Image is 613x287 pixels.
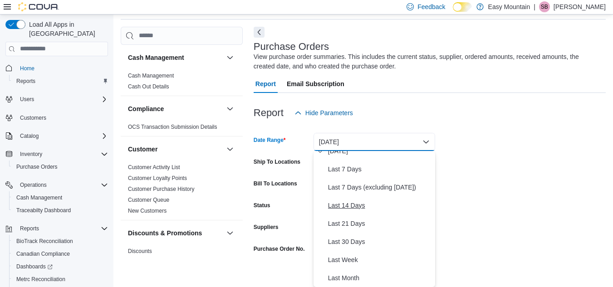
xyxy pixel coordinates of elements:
a: Customer Activity List [128,164,180,170]
p: [PERSON_NAME] [554,1,606,12]
button: Cash Management [9,191,112,204]
button: Metrc Reconciliation [9,273,112,286]
div: Discounts & Promotions [121,246,243,282]
span: Dashboards [16,263,53,270]
span: Last 14 Days [328,200,432,211]
button: Reports [9,75,112,88]
span: Operations [20,181,47,189]
a: OCS Transaction Submission Details [128,124,217,130]
span: Customers [20,114,46,122]
button: Users [16,94,38,105]
span: Cash Out Details [128,83,169,90]
div: Stephen Burley [539,1,550,12]
button: Customer [225,144,235,155]
p: | [534,1,535,12]
a: Home [16,63,38,74]
a: Cash Management [128,73,174,79]
a: Customer Queue [128,197,169,203]
span: Users [16,94,108,105]
button: Customers [2,111,112,124]
a: Discounts [128,248,152,254]
span: OCS Transaction Submission Details [128,123,217,131]
button: Reports [16,223,43,234]
button: Discounts & Promotions [128,229,223,238]
button: Inventory [2,148,112,161]
span: Reports [16,78,35,85]
a: Customer Purchase History [128,186,195,192]
span: Hide Parameters [305,108,353,117]
button: Catalog [2,130,112,142]
button: Discounts & Promotions [225,228,235,238]
button: BioTrack Reconciliation [9,235,112,248]
button: Purchase Orders [9,161,112,173]
button: Hide Parameters [291,104,357,122]
span: BioTrack Reconciliation [13,236,108,247]
a: BioTrack Reconciliation [13,236,77,247]
div: View purchase order summaries. This includes the current status, supplier, ordered amounts, recei... [254,52,601,71]
span: Metrc Reconciliation [13,274,108,285]
button: Catalog [16,131,42,141]
button: Inventory [16,149,46,160]
h3: Purchase Orders [254,41,329,52]
span: Last 30 Days [328,236,432,247]
span: Canadian Compliance [13,248,108,259]
span: Promotion Details [128,258,171,266]
h3: Report [254,107,284,118]
span: Canadian Compliance [16,250,70,258]
button: Home [2,62,112,75]
span: Inventory [20,151,42,158]
span: Email Subscription [287,75,344,93]
span: Traceabilty Dashboard [13,205,108,216]
span: Report [255,75,276,93]
button: Users [2,93,112,106]
label: Date Range [254,136,286,144]
span: Customers [16,112,108,123]
button: Canadian Compliance [9,248,112,260]
h3: Customer [128,145,157,154]
span: Last 7 Days (excluding [DATE]) [328,182,432,193]
button: Reports [2,222,112,235]
div: Customer [121,162,243,220]
span: Feedback [417,2,445,11]
label: Ship To Locations [254,158,300,165]
span: Purchase Orders [16,163,58,170]
span: Last Month [328,272,432,283]
a: Canadian Compliance [13,248,74,259]
span: Cash Management [128,72,174,79]
span: Reports [20,225,39,232]
span: Last Week [328,254,432,265]
span: New Customers [128,207,167,214]
a: New Customers [128,208,167,214]
button: Traceabilty Dashboard [9,204,112,217]
p: Easy Mountain [488,1,530,12]
button: Cash Management [225,52,235,63]
label: Purchase Order No. [254,245,305,253]
h3: Cash Management [128,53,184,62]
a: Cash Management [13,192,66,203]
span: Last 7 Days [328,164,432,175]
label: Status [254,202,270,209]
button: Compliance [128,104,223,113]
span: Catalog [16,131,108,141]
a: Traceabilty Dashboard [13,205,74,216]
span: Customer Loyalty Points [128,175,187,182]
a: Dashboards [9,260,112,273]
a: Metrc Reconciliation [13,274,69,285]
span: Operations [16,180,108,190]
a: Reports [13,76,39,87]
span: [DATE] [328,146,432,156]
label: Suppliers [254,224,279,231]
span: Last 21 Days [328,218,432,229]
span: Inventory [16,149,108,160]
button: Compliance [225,103,235,114]
div: Cash Management [121,70,243,96]
span: BioTrack Reconciliation [16,238,73,245]
h3: Compliance [128,104,164,113]
span: Reports [16,223,108,234]
span: Traceabilty Dashboard [16,207,71,214]
span: SB [541,1,548,12]
a: Customers [16,112,50,123]
span: Cash Management [13,192,108,203]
